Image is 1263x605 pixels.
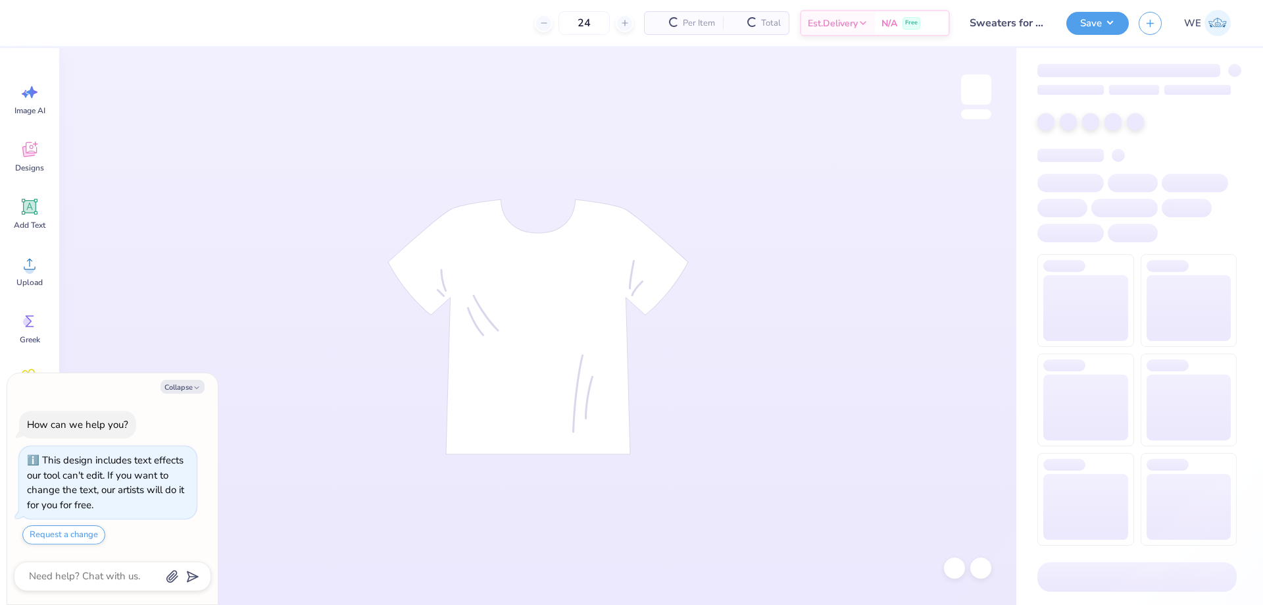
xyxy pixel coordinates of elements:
[27,454,184,512] div: This design includes text effects our tool can't edit. If you want to change the text, our artist...
[881,16,897,30] span: N/A
[14,220,45,230] span: Add Text
[161,380,205,394] button: Collapse
[22,525,105,544] button: Request a change
[27,418,128,431] div: How can we help you?
[1178,10,1237,36] a: WE
[761,16,781,30] span: Total
[15,163,44,173] span: Designs
[20,334,40,345] span: Greek
[16,277,43,288] span: Upload
[1184,16,1201,31] span: WE
[1066,12,1129,35] button: Save
[14,105,45,116] span: Image AI
[387,199,689,455] img: tee-skeleton.svg
[905,18,918,28] span: Free
[558,11,610,35] input: – –
[1204,10,1231,36] img: Werrine Empeynado
[683,16,715,30] span: Per Item
[960,10,1056,36] input: Untitled Design
[808,16,858,30] span: Est. Delivery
